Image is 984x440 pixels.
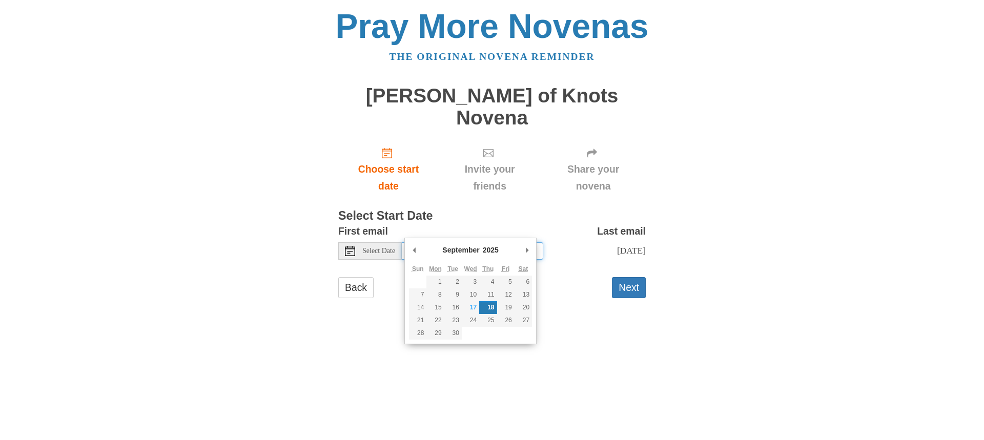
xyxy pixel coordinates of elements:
button: 8 [426,288,444,301]
button: 2 [444,276,462,288]
button: 16 [444,301,462,314]
a: Back [338,277,374,298]
button: 9 [444,288,462,301]
a: Choose start date [338,139,439,200]
span: Share your novena [551,161,635,195]
abbr: Monday [429,265,442,273]
button: 15 [426,301,444,314]
span: Choose start date [348,161,428,195]
span: [DATE] [617,245,646,256]
button: 30 [444,327,462,340]
button: 24 [462,314,479,327]
span: Select Date [362,247,395,255]
button: 13 [515,288,532,301]
div: September [441,242,481,258]
a: The original novena reminder [389,51,595,62]
a: Pray More Novenas [336,7,649,45]
abbr: Sunday [412,265,424,273]
span: Invite your friends [449,161,530,195]
button: 27 [515,314,532,327]
button: 22 [426,314,444,327]
label: Last email [597,223,646,240]
input: Use the arrow keys to pick a date [402,242,543,260]
button: 10 [462,288,479,301]
div: Click "Next" to confirm your start date first. [439,139,541,200]
div: Click "Next" to confirm your start date first. [541,139,646,200]
button: 23 [444,314,462,327]
button: 11 [479,288,497,301]
label: First email [338,223,388,240]
button: 7 [409,288,426,301]
button: 25 [479,314,497,327]
button: 28 [409,327,426,340]
button: 20 [515,301,532,314]
button: 12 [497,288,515,301]
abbr: Tuesday [448,265,458,273]
button: 18 [479,301,497,314]
button: 3 [462,276,479,288]
button: Next Month [522,242,532,258]
button: 29 [426,327,444,340]
button: Previous Month [409,242,419,258]
button: 21 [409,314,426,327]
abbr: Thursday [482,265,494,273]
button: 14 [409,301,426,314]
h1: [PERSON_NAME] of Knots Novena [338,85,646,129]
abbr: Saturday [519,265,528,273]
button: 6 [515,276,532,288]
div: 2025 [481,242,500,258]
abbr: Friday [502,265,509,273]
button: 26 [497,314,515,327]
button: 4 [479,276,497,288]
button: 17 [462,301,479,314]
button: 5 [497,276,515,288]
button: 19 [497,301,515,314]
h3: Select Start Date [338,209,646,223]
button: 1 [426,276,444,288]
button: Next [612,277,646,298]
abbr: Wednesday [464,265,477,273]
